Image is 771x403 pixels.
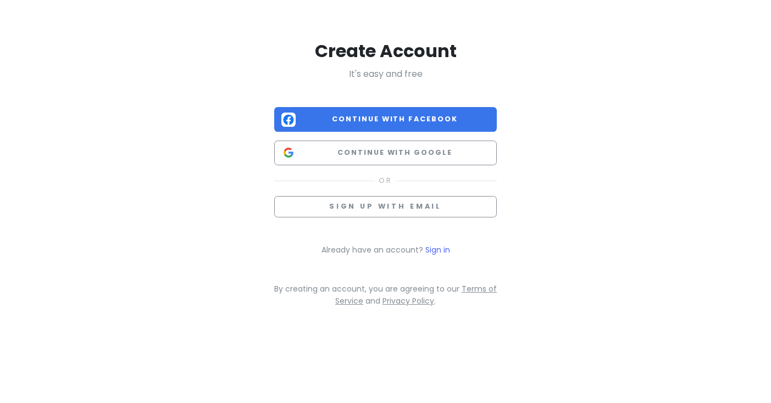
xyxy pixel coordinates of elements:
img: Facebook logo [281,113,296,127]
span: Continue with Facebook [300,114,490,125]
button: Continue with Facebook [274,107,497,132]
a: Sign in [425,244,450,255]
img: Google logo [281,145,296,160]
a: Privacy Policy [382,295,434,306]
button: Continue with Google [274,141,497,165]
span: Sign up with email [329,201,442,211]
h2: Create Account [274,40,497,63]
a: Terms of Service [335,283,497,306]
p: By creating an account, you are agreeing to our and . [274,283,497,307]
span: Continue with Google [300,147,490,158]
p: It's easy and free [274,67,497,81]
button: Sign up with email [274,196,497,217]
p: Already have an account? [274,244,497,256]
